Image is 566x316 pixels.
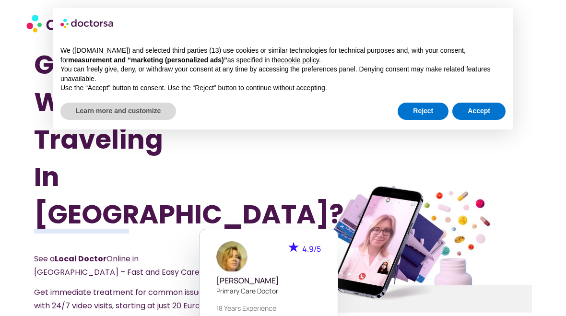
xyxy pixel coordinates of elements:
[216,276,321,285] h5: [PERSON_NAME]
[216,303,321,313] p: 18 years experience
[60,65,506,83] p: You can freely give, deny, or withdraw your consent at any time by accessing the preferences pane...
[60,83,506,93] p: Use the “Accept” button to consent. Use the “Reject” button to continue without accepting.
[60,103,176,120] button: Learn more and customize
[281,56,319,64] a: cookie policy
[302,244,321,254] span: 4.9/5
[34,46,246,233] h1: Got Sick While Traveling In [GEOGRAPHIC_DATA]?
[398,103,448,120] button: Reject
[60,15,114,31] img: logo
[216,286,321,296] p: Primary care doctor
[34,253,201,278] span: See a Online in [GEOGRAPHIC_DATA] – Fast and Easy Care.
[68,56,227,64] strong: measurement and “marketing (personalized ads)”
[452,103,506,120] button: Accept
[55,253,106,264] strong: Local Doctor
[60,46,506,65] p: We ([DOMAIN_NAME]) and selected third parties (13) use cookies or similar technologies for techni...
